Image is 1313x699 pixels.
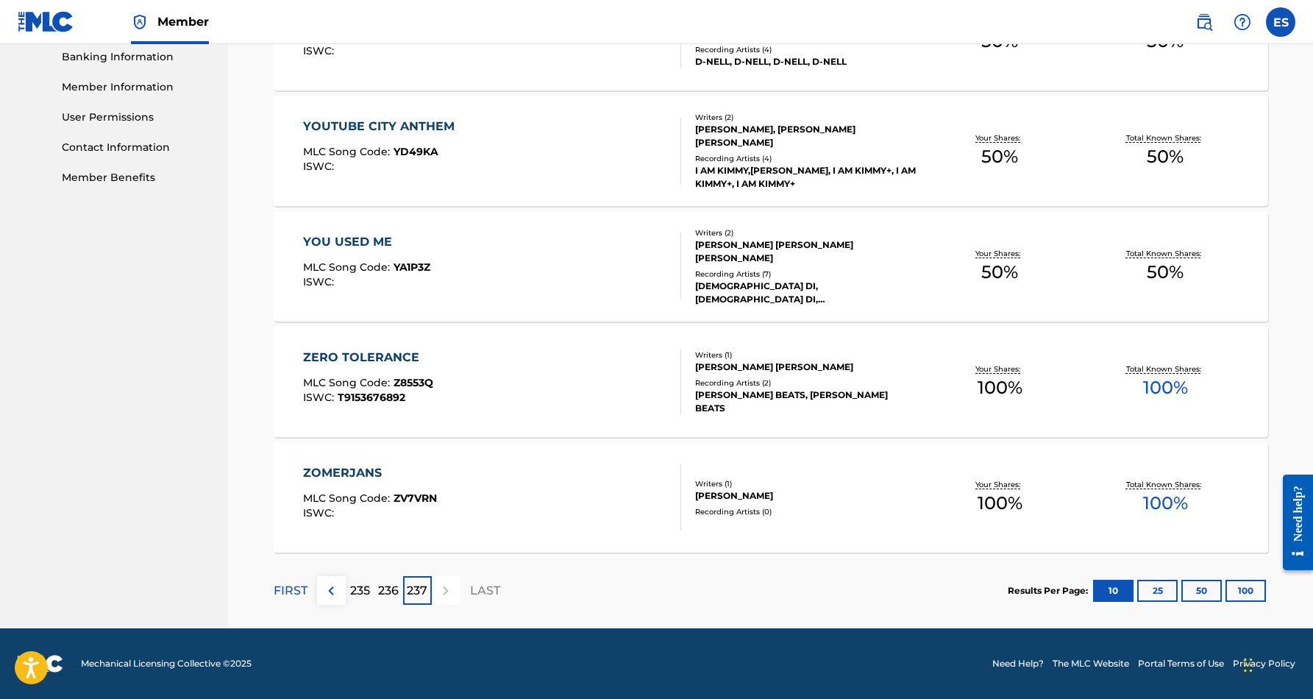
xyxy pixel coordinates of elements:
[1126,132,1205,143] p: Total Known Shares:
[394,260,430,274] span: YA1P3Z
[1008,584,1092,597] p: Results Per Page:
[378,582,399,600] p: 236
[1147,259,1184,285] span: 50 %
[978,375,1022,401] span: 100 %
[695,349,917,361] div: Writers ( 1 )
[1195,13,1213,31] img: search
[1225,580,1266,602] button: 100
[303,145,394,158] span: MLC Song Code :
[695,164,917,191] div: I AM KIMMY,[PERSON_NAME], I AM KIMMY+, I AM KIMMY+, I AM KIMMY+
[1266,7,1295,37] div: User Menu
[975,479,1024,490] p: Your Shares:
[1143,375,1188,401] span: 100 %
[1234,13,1251,31] img: help
[274,327,1268,437] a: ZERO TOLERANCEMLC Song Code:Z8553QISWC:T9153676892Writers (1)[PERSON_NAME] [PERSON_NAME]Recording...
[975,248,1024,259] p: Your Shares:
[274,211,1268,322] a: YOU USED MEMLC Song Code:YA1P3ZISWC:Writers (2)[PERSON_NAME] [PERSON_NAME] [PERSON_NAME]Recording...
[274,442,1268,553] a: ZOMERJANSMLC Song Code:ZV7VRNISWC:Writers (1)[PERSON_NAME]Recording Artists (0)Your Shares:100%To...
[1147,143,1184,170] span: 50 %
[1272,462,1313,583] iframe: Resource Center
[62,170,210,185] a: Member Benefits
[695,377,917,388] div: Recording Artists ( 2 )
[695,227,917,238] div: Writers ( 2 )
[975,132,1024,143] p: Your Shares:
[303,275,338,288] span: ISWC :
[1126,248,1205,259] p: Total Known Shares:
[18,655,63,673] img: logo
[695,112,917,123] div: Writers ( 2 )
[1228,7,1257,37] div: Help
[695,489,917,503] div: [PERSON_NAME]
[394,376,433,389] span: Z8553Q
[695,238,917,265] div: [PERSON_NAME] [PERSON_NAME] [PERSON_NAME]
[695,388,917,415] div: [PERSON_NAME] BEATS, [PERSON_NAME] BEATS
[1233,657,1295,670] a: Privacy Policy
[695,44,917,55] div: Recording Artists ( 4 )
[407,582,427,600] p: 237
[303,464,437,482] div: ZOMERJANS
[1053,657,1129,670] a: The MLC Website
[992,657,1044,670] a: Need Help?
[981,143,1018,170] span: 50 %
[322,582,340,600] img: left
[1143,490,1188,517] span: 100 %
[131,13,149,31] img: Top Rightsholder
[695,269,917,280] div: Recording Artists ( 7 )
[303,391,338,404] span: ISWC :
[303,44,338,57] span: ISWC :
[338,391,405,404] span: T9153676892
[1189,7,1219,37] a: Public Search
[695,123,917,149] div: [PERSON_NAME], [PERSON_NAME] [PERSON_NAME]
[81,657,252,670] span: Mechanical Licensing Collective © 2025
[157,13,209,30] span: Member
[350,582,370,600] p: 235
[303,260,394,274] span: MLC Song Code :
[303,233,430,251] div: YOU USED ME
[62,140,210,155] a: Contact Information
[18,11,74,32] img: MLC Logo
[274,96,1268,206] a: YOUTUBE CITY ANTHEMMLC Song Code:YD49KAISWC:Writers (2)[PERSON_NAME], [PERSON_NAME] [PERSON_NAME]...
[1093,580,1134,602] button: 10
[695,280,917,306] div: [DEMOGRAPHIC_DATA] DI, [DEMOGRAPHIC_DATA] DI, [DEMOGRAPHIC_DATA] DI, [DEMOGRAPHIC_DATA] DI, [DEMO...
[303,492,394,505] span: MLC Song Code :
[975,363,1024,375] p: Your Shares:
[1137,580,1178,602] button: 25
[695,153,917,164] div: Recording Artists ( 4 )
[62,79,210,95] a: Member Information
[303,506,338,519] span: ISWC :
[470,582,500,600] p: LAST
[303,118,462,135] div: YOUTUBE CITY ANTHEM
[695,55,917,68] div: D-NELL, D-NELL, D-NELL, D-NELL
[394,145,438,158] span: YD49KA
[303,160,338,173] span: ISWC :
[1138,657,1224,670] a: Portal Terms of Use
[1244,643,1253,687] div: Drag
[695,478,917,489] div: Writers ( 1 )
[978,490,1022,517] span: 100 %
[1239,628,1313,699] iframe: Chat Widget
[1181,580,1222,602] button: 50
[1126,479,1205,490] p: Total Known Shares:
[62,49,210,65] a: Banking Information
[62,110,210,125] a: User Permissions
[394,492,437,505] span: ZV7VRN
[981,259,1018,285] span: 50 %
[695,506,917,517] div: Recording Artists ( 0 )
[1126,363,1205,375] p: Total Known Shares:
[303,349,433,366] div: ZERO TOLERANCE
[695,361,917,374] div: [PERSON_NAME] [PERSON_NAME]
[303,376,394,389] span: MLC Song Code :
[274,582,307,600] p: FIRST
